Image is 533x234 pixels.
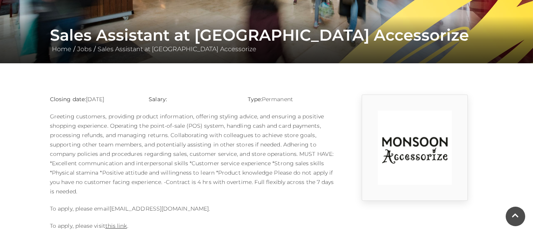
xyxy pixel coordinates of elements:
[50,95,137,104] p: [DATE]
[44,26,489,54] div: / /
[50,26,483,45] h1: Sales Assistant at [GEOGRAPHIC_DATA] Accessorize
[50,204,335,213] p: To apply, please email .
[248,96,262,103] strong: Type:
[149,96,167,103] strong: Salary:
[378,111,452,185] img: rtuC_1630740947_no1Y.jpg
[105,222,127,229] a: this link
[75,45,94,53] a: Jobs
[110,205,209,212] a: [EMAIL_ADDRESS][DOMAIN_NAME]
[248,95,335,104] p: Permanent
[50,112,335,196] p: Greeting customers, providing product information, offering styling advice, and ensuring a positi...
[96,45,258,53] a: Sales Assistant at [GEOGRAPHIC_DATA] Accessorize
[50,45,73,53] a: Home
[50,221,335,230] p: To apply, please visit .
[50,96,86,103] strong: Closing date:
